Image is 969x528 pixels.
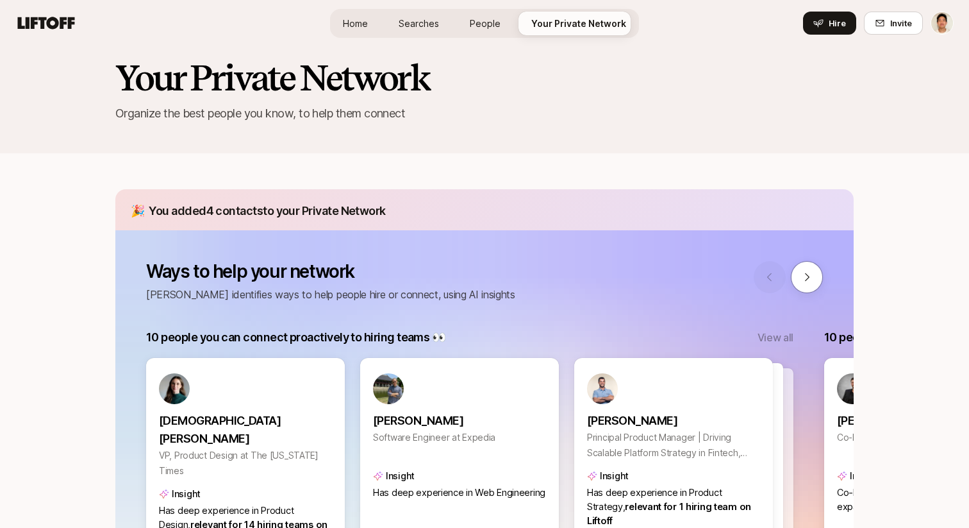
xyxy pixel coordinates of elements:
[373,404,546,430] a: [PERSON_NAME]
[587,373,618,404] img: 82b99ec7_6dbd_4ceb_9558_b55fd6403ece.jpg
[343,17,368,30] span: Home
[159,448,332,479] p: VP, Product Design at The [US_STATE] Times
[600,468,629,484] p: Insight
[388,12,449,35] a: Searches
[373,487,545,498] span: Has deep experience in Web Engineering
[373,373,404,404] img: cd23ed0e_26ec_4799_bcf5_a38a244b2d1a.jpg
[159,373,190,404] img: 5a022ae2_e082_41a5_9f8f_c487eec942cc.jpg
[587,501,751,527] span: relevant for 1 hiring team on Liftoff
[115,58,854,97] h2: Your Private Network
[803,12,856,35] button: Hire
[829,17,846,30] span: Hire
[115,105,854,123] p: Organize the best people you know, to help them connect
[850,468,879,484] p: Insight
[373,430,546,445] p: Software Engineer at Expedia
[931,12,954,35] button: Jeremy Chen
[931,12,953,34] img: Jeremy Chen
[159,404,332,448] a: [DEMOGRAPHIC_DATA][PERSON_NAME]
[531,17,626,30] span: Your Private Network
[131,202,843,220] p: 🎉 You added 4 contacts to your Private Network
[587,487,722,513] span: Has deep experience in Product Strategy,
[159,412,332,448] p: [DEMOGRAPHIC_DATA][PERSON_NAME]
[587,430,760,461] p: Principal Product Manager | Driving Scalable Platform Strategy in Fintech, Title & Escrow, and Lo...
[386,468,415,484] p: Insight
[333,12,378,35] a: Home
[521,12,636,35] a: Your Private Network
[146,261,515,282] p: Ways to help your network
[864,12,923,35] button: Invite
[758,329,793,346] button: View all
[587,412,760,430] p: [PERSON_NAME]
[470,17,501,30] span: People
[172,486,201,502] p: Insight
[460,12,511,35] a: People
[837,373,868,404] img: 97a24c94_6119_4e2b_a827_7bb121b463b6.jpg
[373,412,546,430] p: [PERSON_NAME]
[146,286,515,303] p: [PERSON_NAME] identifies ways to help people hire or connect, using AI insights
[399,17,439,30] span: Searches
[890,17,912,30] span: Invite
[146,328,445,346] p: 10 people you can connect proactively to hiring teams 👀
[587,404,760,430] a: [PERSON_NAME]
